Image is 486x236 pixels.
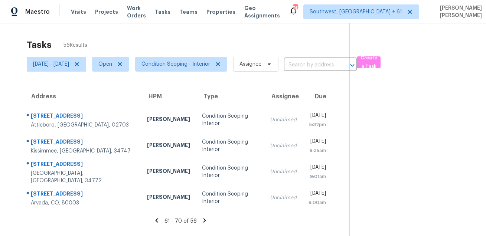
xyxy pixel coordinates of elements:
[147,141,190,151] div: [PERSON_NAME]
[270,142,297,150] div: Unclaimed
[206,8,235,16] span: Properties
[264,86,303,107] th: Assignee
[270,168,297,176] div: Unclaimed
[33,60,69,68] span: [DATE] - [DATE]
[270,194,297,201] div: Unclaimed
[31,199,135,207] div: Arvada, CO, 80003
[31,190,135,199] div: [STREET_ADDRESS]
[196,86,264,107] th: Type
[309,164,326,173] div: [DATE]
[147,193,190,203] div: [PERSON_NAME]
[270,116,297,124] div: Unclaimed
[437,4,482,19] span: [PERSON_NAME] [PERSON_NAME]
[31,121,135,129] div: Attleboro, [GEOGRAPHIC_DATA], 02703
[95,8,118,16] span: Projects
[309,147,326,154] div: 9:35am
[71,8,86,16] span: Visits
[309,121,326,128] div: 5:32pm
[309,112,326,121] div: [DATE]
[202,164,258,179] div: Condition Scoping - Interior
[141,86,196,107] th: HPM
[31,160,135,170] div: [STREET_ADDRESS]
[202,138,258,153] div: Condition Scoping - Interior
[284,59,336,71] input: Search by address
[31,112,135,121] div: [STREET_ADDRESS]
[347,60,358,71] button: Open
[63,42,87,49] span: 56 Results
[309,138,326,147] div: [DATE]
[147,115,190,125] div: [PERSON_NAME]
[303,86,337,107] th: Due
[164,219,197,224] span: 61 - 70 of 56
[239,60,261,68] span: Assignee
[202,112,258,127] div: Condition Scoping - Interior
[293,4,298,12] div: 745
[31,138,135,147] div: [STREET_ADDRESS]
[31,147,135,155] div: Kissimmee, [GEOGRAPHIC_DATA], 34747
[309,190,326,199] div: [DATE]
[309,173,326,180] div: 9:01am
[31,170,135,184] div: [GEOGRAPHIC_DATA], [GEOGRAPHIC_DATA], 34772
[310,8,402,16] span: Southwest, [GEOGRAPHIC_DATA] + 61
[27,41,52,49] h2: Tasks
[127,4,146,19] span: Work Orders
[361,54,377,71] span: Create a Task
[202,190,258,205] div: Condition Scoping - Interior
[98,60,112,68] span: Open
[357,56,381,68] button: Create a Task
[141,60,210,68] span: Condition Scoping - Interior
[244,4,280,19] span: Geo Assignments
[155,9,170,14] span: Tasks
[24,86,141,107] th: Address
[179,8,198,16] span: Teams
[25,8,50,16] span: Maestro
[309,199,326,206] div: 9:00am
[147,167,190,177] div: [PERSON_NAME]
